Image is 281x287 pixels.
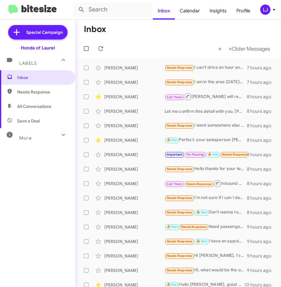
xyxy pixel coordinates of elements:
span: Needs Response [186,182,212,186]
span: Needs Response [167,66,192,70]
span: 🔥 Hot [167,283,177,287]
span: Needs Response [181,225,207,229]
div: [PERSON_NAME] [104,195,165,201]
div: [PERSON_NAME] [104,152,165,158]
span: All Conversations [17,103,51,109]
span: Needs Response [167,124,192,128]
div: [PERSON_NAME] [104,210,165,216]
a: Profile [232,2,255,20]
div: Let me confirm this detail with you. [PERSON_NAME] your salesperson will follow up with you [165,108,247,114]
span: Needs Response [167,210,192,214]
button: LJ [255,5,274,15]
div: LJ [260,5,270,15]
a: Insights [205,2,232,20]
div: [PERSON_NAME] [104,65,165,71]
span: Needs Response [17,89,68,95]
div: Honda of Laurel [21,45,55,51]
span: Try Pausing [186,153,204,156]
span: Labels [19,61,37,66]
div: I can't drive an hour and thirty minutes without knowing what the bottom line number is [165,64,247,71]
span: » [229,45,232,52]
div: Hi [PERSON_NAME], I've already procured a car and won't need one anytime soon. Thanks for checking [165,252,247,259]
a: Special Campaign [8,25,68,39]
button: Previous [215,43,225,55]
input: Search [73,2,153,17]
span: Important [167,153,182,156]
div: 8 hours ago [247,181,276,187]
div: 9 hours ago [247,224,276,230]
div: [PERSON_NAME] [104,166,165,172]
div: Perfect, your salesperson [PERSON_NAME] will be ready to assist you. Is there an specific time yo... [165,137,247,143]
span: Older Messages [232,46,270,52]
div: 8 hours ago [247,94,276,100]
div: 8 hours ago [247,137,276,143]
nav: Page navigation example [215,43,274,55]
div: 8 hours ago [247,166,276,172]
span: 🔥 Hot [196,239,207,243]
h1: Inbox [84,24,106,34]
div: [PERSON_NAME] [104,79,165,85]
div: 7 hours ago [247,65,276,71]
div: I went somewhere else they are only letting me put down 500.00 dollars on a vehicle and they have... [165,122,247,129]
span: Needs Response [167,167,192,171]
div: 9 hours ago [247,238,276,244]
div: 8 hours ago [247,152,276,158]
span: Save a Deal [17,118,40,124]
span: Needs Response [167,196,192,200]
span: Inbox [17,74,68,80]
div: [PERSON_NAME] [104,123,165,129]
span: 🔥 Hot [167,225,177,229]
div: I'm not sure if I can I don't have a co sign [165,194,247,201]
div: [PERSON_NAME] [104,108,165,114]
span: Needs Response [167,80,192,84]
div: Thank you, but I recently bought a car for my kid. [165,151,247,158]
button: Next [225,43,274,55]
div: 8 hours ago [247,108,276,114]
span: Special Campaign [26,29,63,35]
div: 8 hours ago [247,123,276,129]
div: I have an appointment with [PERSON_NAME] [PERSON_NAME] at 2. I won't have their "official" quote ... [165,238,247,245]
div: [PERSON_NAME] [104,238,165,244]
div: 8 hours ago [247,195,276,201]
span: Call Them [167,182,182,186]
div: [PERSON_NAME] [104,224,165,230]
div: Don't wanna run credit [165,209,247,216]
div: [PERSON_NAME] will reach out to you now [165,93,247,100]
span: 🔥 Hot [196,210,207,214]
span: 🔥 Hot [167,138,177,142]
div: Need passenger van [165,223,247,230]
div: 9 hours ago [247,253,276,259]
div: 7 hours ago [247,79,276,85]
div: [PERSON_NAME] [104,253,165,259]
a: Inbox [153,2,175,20]
span: More [19,135,32,141]
div: Hi, what would be the offer price range of a low mileage and excellent condition 2020 CRV? [165,267,247,274]
div: [PERSON_NAME] [104,267,165,273]
div: [PERSON_NAME] [104,137,165,143]
span: Needs Response [167,268,192,272]
span: 🔥 Hot [208,153,218,156]
div: I am in the area [DATE], right now in [GEOGRAPHIC_DATA]. I am working on a lease deal on the EX m... [165,79,247,86]
span: « [218,45,222,52]
div: [PERSON_NAME] [104,94,165,100]
div: Hello thanks for your text but we brought a suv [DATE] evening. Have a great weekend. [165,166,247,172]
div: Inbound Call [165,180,247,187]
a: Calendar [175,2,205,20]
div: 9 hours ago [247,267,276,273]
span: Needs Response [167,254,192,258]
div: [PERSON_NAME] [104,181,165,187]
span: Call Them [167,95,182,99]
span: Needs Response [167,239,192,243]
span: Needs Response [222,153,248,156]
div: 8 hours ago [247,210,276,216]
